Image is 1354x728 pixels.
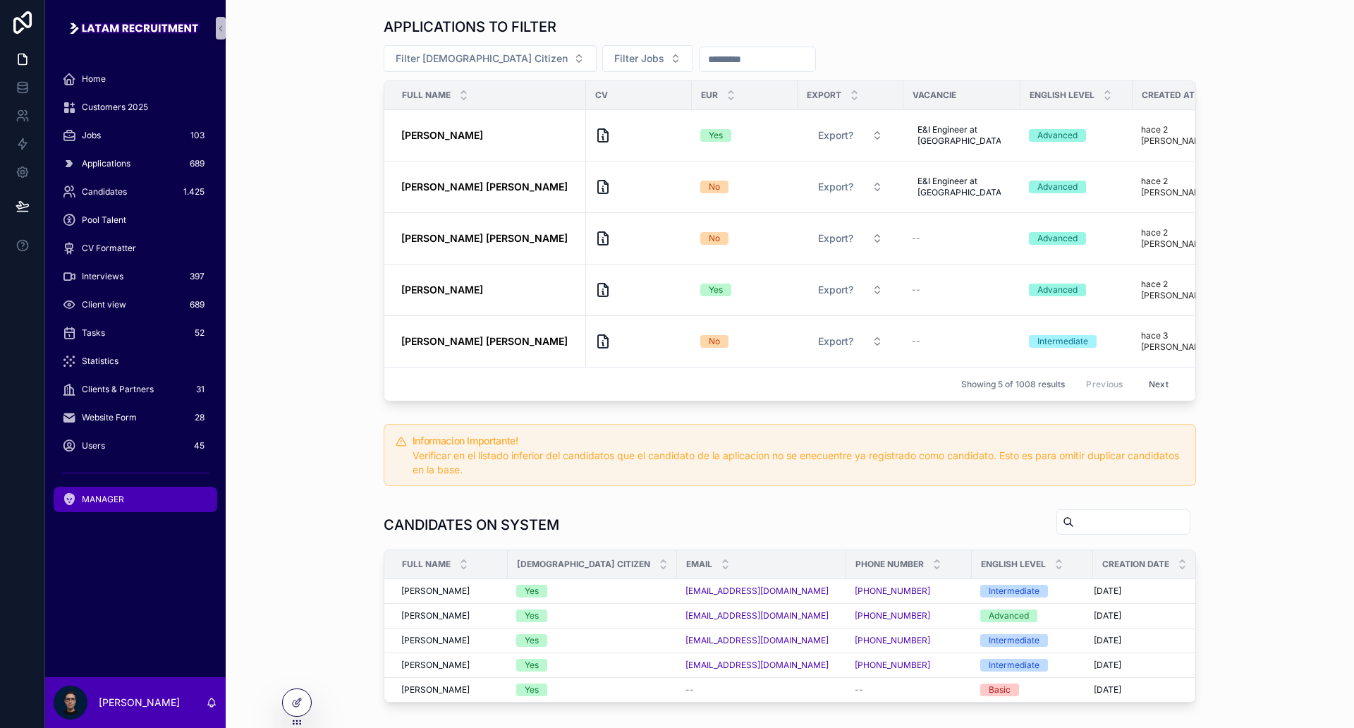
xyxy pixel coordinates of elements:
[401,232,568,244] strong: [PERSON_NAME] [PERSON_NAME]
[980,585,1085,597] a: Intermediate
[685,684,838,696] a: --
[413,436,1184,446] h5: Informacion Importante!
[685,635,838,646] a: [EMAIL_ADDRESS][DOMAIN_NAME]
[401,635,499,646] a: [PERSON_NAME]
[99,696,180,710] p: [PERSON_NAME]
[807,329,894,354] button: Select Button
[709,232,720,245] div: No
[525,609,539,622] div: Yes
[685,586,829,597] a: [EMAIL_ADDRESS][DOMAIN_NAME]
[855,660,963,671] a: [PHONE_NUMBER]
[413,449,1184,477] div: Verificar en el listado inferior del candidatos que el candidato de la aplicacion no se enecuentr...
[1037,232,1078,245] div: Advanced
[818,231,853,245] span: Export?
[709,284,723,296] div: Yes
[401,684,499,696] a: [PERSON_NAME]
[516,585,669,597] a: Yes
[82,130,101,141] span: Jobs
[807,90,841,101] span: Export
[179,183,209,200] div: 1.425
[614,51,664,66] span: Filter Jobs
[685,660,838,671] a: [EMAIL_ADDRESS][DOMAIN_NAME]
[1037,284,1078,296] div: Advanced
[1094,660,1203,671] a: [DATE]
[701,90,718,101] span: Eur
[402,559,451,570] span: Full Name
[1142,90,1195,101] span: Created at
[401,635,470,646] span: [PERSON_NAME]
[525,684,539,696] div: Yes
[807,277,894,303] button: Select Button
[989,684,1011,696] div: Basic
[190,437,209,454] div: 45
[855,610,963,621] a: [PHONE_NUMBER]
[818,180,853,194] span: Export?
[855,559,924,570] span: Phone number
[818,334,853,348] span: Export?
[602,45,693,72] button: Select Button
[54,179,217,205] a: Candidates1.425
[980,609,1085,622] a: Advanced
[685,635,829,646] a: [EMAIL_ADDRESS][DOMAIN_NAME]
[912,233,920,244] span: --
[82,186,127,198] span: Candidates
[525,634,539,647] div: Yes
[82,440,105,451] span: Users
[855,684,963,696] a: --
[54,320,217,346] a: Tasks52
[818,128,853,142] span: Export?
[686,559,712,570] span: Email
[190,324,209,341] div: 52
[1102,559,1169,570] span: Creation date
[855,635,930,646] a: [PHONE_NUMBER]
[516,609,669,622] a: Yes
[54,348,217,374] a: Statistics
[82,73,106,85] span: Home
[1094,586,1121,597] span: [DATE]
[1094,610,1121,621] span: [DATE]
[709,335,720,348] div: No
[54,66,217,92] a: Home
[807,174,894,200] button: Select Button
[1037,335,1088,348] div: Intermediate
[709,181,720,193] div: No
[961,379,1065,390] span: Showing 5 of 1008 results
[384,515,559,535] h1: CANDIDATES ON SYSTEM
[401,660,470,671] span: [PERSON_NAME]
[1094,586,1203,597] a: [DATE]
[54,433,217,459] a: Users45
[516,634,669,647] a: Yes
[401,284,483,296] strong: [PERSON_NAME]
[685,660,829,671] a: [EMAIL_ADDRESS][DOMAIN_NAME]
[818,283,853,297] span: Export?
[402,90,451,101] span: Full name
[685,610,838,621] a: [EMAIL_ADDRESS][DOMAIN_NAME]
[54,123,217,148] a: Jobs103
[807,226,894,251] button: Select Button
[1139,373,1178,395] button: Next
[1141,330,1230,353] p: hace 3 [PERSON_NAME]
[190,409,209,426] div: 28
[981,559,1046,570] span: English Level
[192,381,209,398] div: 31
[525,585,539,597] div: Yes
[989,585,1039,597] div: Intermediate
[82,327,105,339] span: Tasks
[807,123,894,148] button: Select Button
[54,405,217,430] a: Website Form28
[82,158,130,169] span: Applications
[82,384,154,395] span: Clients & Partners
[82,494,124,505] span: MANAGER
[1037,181,1078,193] div: Advanced
[980,634,1085,647] a: Intermediate
[82,214,126,226] span: Pool Talent
[855,660,930,671] a: [PHONE_NUMBER]
[685,684,694,696] span: --
[913,90,956,101] span: vacancie
[384,17,556,37] h1: APPLICATIONS TO FILTER
[54,236,217,261] a: CV Formatter
[401,586,470,597] span: [PERSON_NAME]
[1094,684,1121,696] span: [DATE]
[525,659,539,672] div: Yes
[1141,227,1230,250] p: hace 2 [PERSON_NAME]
